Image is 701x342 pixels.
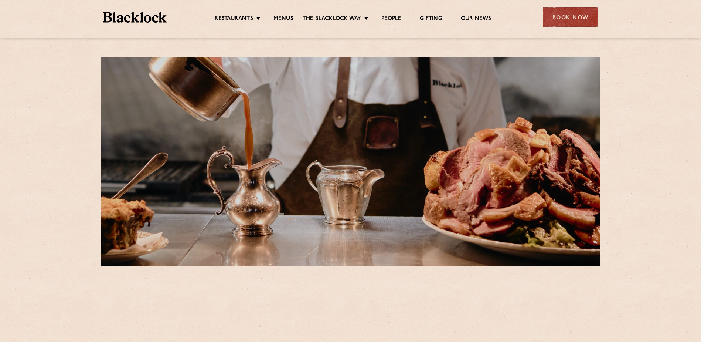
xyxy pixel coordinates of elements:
img: BL_Textured_Logo-footer-cropped.svg [103,12,167,23]
a: Restaurants [215,15,253,23]
a: Gifting [420,15,442,23]
a: The Blacklock Way [303,15,361,23]
a: Our News [461,15,491,23]
a: People [381,15,401,23]
a: Menus [273,15,293,23]
div: Book Now [543,7,598,27]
